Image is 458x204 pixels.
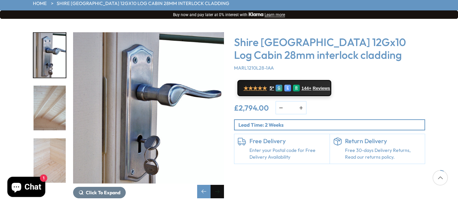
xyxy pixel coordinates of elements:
[237,80,331,96] a: ★★★★★ 5* G E R 144+ Reviews
[234,104,269,112] ins: £2,794.00
[34,86,66,130] img: RoofSupportswithTongue_Groove_b6e5830c-4e80-4760-9d95-9c080e923f39_200x200.jpg
[249,147,326,160] a: Enter your Postal code for Free Delivery Availability
[345,147,422,160] p: Free 30-days Delivery Returns, Read our returns policy.
[33,0,47,7] a: HOME
[34,33,66,78] img: MorticeRebateLockHandle_Keys_a25a011a-e4e1-4faf-ae1f-2a7a332dcbc3_200x200.jpg
[234,65,274,71] span: MARL1210L28-1AA
[345,137,422,145] h6: Return Delivery
[33,32,66,78] div: 12 / 16
[5,177,47,199] inbox-online-store-chat: Shopify online store chat
[86,190,120,196] span: Click To Expand
[249,137,326,145] h6: Free Delivery
[57,0,229,7] a: Shire [GEOGRAPHIC_DATA] 12Gx10 Log Cabin 28mm interlock cladding
[243,85,267,91] span: ★★★★★
[293,85,300,91] div: R
[197,185,211,198] div: Previous slide
[234,36,425,62] h3: Shire [GEOGRAPHIC_DATA] 12Gx10 Log Cabin 28mm interlock cladding
[73,187,126,198] button: Click To Expand
[73,32,224,183] img: Shire Marlborough 12Gx10 Log Cabin 28mm interlock cladding - Best Shed
[33,137,66,183] div: 14 / 16
[301,86,311,91] span: 144+
[33,85,66,131] div: 13 / 16
[238,121,424,128] p: Lead Time: 2 Weeks
[313,86,330,91] span: Reviews
[284,85,291,91] div: E
[276,85,282,91] div: G
[73,32,224,198] div: 12 / 16
[211,185,224,198] div: Next slide
[34,138,66,183] img: Tongue_GrooveFloor_24452476-6285-40b2-bf89-fcdf2bbea025_200x200.jpg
